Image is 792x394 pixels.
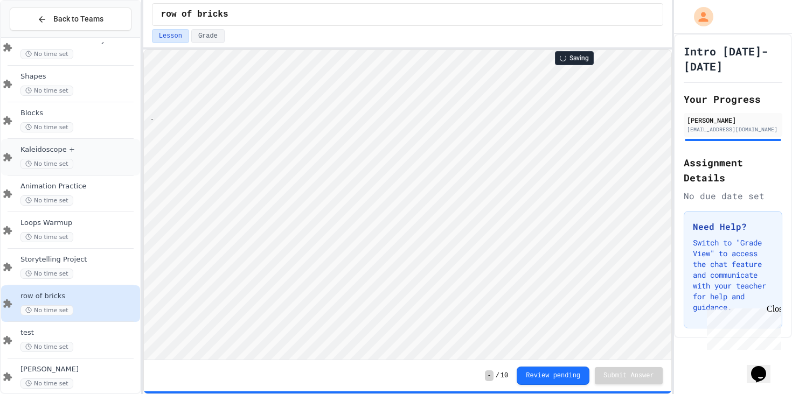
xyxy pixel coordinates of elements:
span: No time set [20,232,73,242]
span: test [20,328,138,337]
span: Blocks [20,109,138,118]
iframe: To enrich screen reader interactions, please activate Accessibility in Grammarly extension settings [144,50,671,360]
span: Back to Teams [53,13,103,25]
span: No time set [20,378,73,389]
div: [EMAIL_ADDRESS][DOMAIN_NAME] [687,125,779,133]
div: My Account [683,4,716,29]
span: 10 [501,371,508,380]
span: row of bricks [20,292,138,301]
span: Shapes [20,72,138,81]
span: Storytelling Project [20,255,138,264]
button: Back to Teams [10,8,131,31]
h2: Your Progress [684,92,782,107]
h3: Need Help? [693,220,773,233]
div: No due date set [684,189,782,202]
span: / [496,371,499,380]
div: [PERSON_NAME] [687,115,779,125]
span: row of bricks [161,8,228,21]
span: No time set [20,305,73,315]
span: Kaleidoscope + [20,145,138,154]
span: No time set [20,195,73,206]
span: - [485,370,493,381]
span: No time set [20,159,73,169]
span: No time set [20,49,73,59]
iframe: chat widget [703,304,781,350]
span: No time set [20,342,73,352]
span: Submit Answer [603,371,654,380]
button: Review pending [517,367,589,385]
iframe: chat widget [747,351,781,383]
span: No time set [20,86,73,96]
button: Lesson [152,29,189,43]
span: No time set [20,122,73,132]
span: Loops Warmup [20,219,138,228]
h1: Intro [DATE]-[DATE] [684,44,782,74]
button: Submit Answer [595,367,663,384]
span: No time set [20,269,73,279]
button: Grade [191,29,225,43]
div: Chat with us now!Close [4,4,74,68]
span: Animation Practice [20,182,138,191]
h2: Assignment Details [684,155,782,185]
span: Saving [569,54,589,62]
span: [PERSON_NAME] [20,365,138,374]
p: Switch to "Grade View" to access the chat feature and communicate with your teacher for help and ... [693,237,773,313]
